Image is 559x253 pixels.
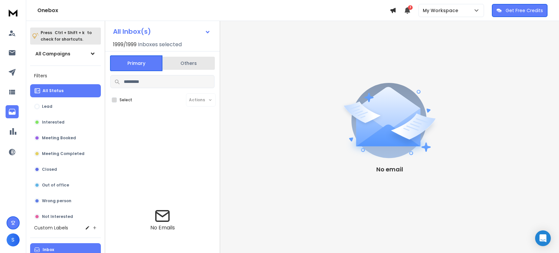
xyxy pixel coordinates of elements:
button: Out of office [30,179,101,192]
p: Meeting Booked [42,135,76,141]
h1: Onebox [37,7,390,14]
h3: Inboxes selected [138,41,182,49]
button: Meeting Booked [30,131,101,145]
p: No Emails [150,224,175,232]
img: logo [7,7,20,19]
span: 1999 / 1999 [113,41,137,49]
button: Wrong person [30,194,101,207]
p: Lead [42,104,52,109]
button: Not Interested [30,210,101,223]
p: Out of office [42,183,69,188]
p: Inbox [43,247,54,252]
button: Lead [30,100,101,113]
div: Open Intercom Messenger [535,230,551,246]
p: No email [376,165,403,174]
label: Select [120,97,132,103]
p: Meeting Completed [42,151,84,156]
h3: Filters [30,71,101,80]
button: Get Free Credits [492,4,548,17]
p: My Workspace [423,7,461,14]
button: All Campaigns [30,47,101,60]
h3: Custom Labels [34,224,68,231]
p: All Status [43,88,64,93]
button: Closed [30,163,101,176]
button: Primary [110,55,162,71]
button: All Inbox(s) [108,25,216,38]
p: Not Interested [42,214,73,219]
p: Get Free Credits [506,7,543,14]
p: Closed [42,167,57,172]
span: Ctrl + Shift + k [54,29,85,36]
p: Wrong person [42,198,71,204]
button: Meeting Completed [30,147,101,160]
button: S [7,233,20,246]
button: Others [162,56,215,70]
h1: All Campaigns [35,50,70,57]
button: All Status [30,84,101,97]
span: 3 [408,5,413,10]
p: Press to check for shortcuts. [41,29,92,43]
p: Interested [42,120,65,125]
h1: All Inbox(s) [113,28,151,35]
button: Interested [30,116,101,129]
